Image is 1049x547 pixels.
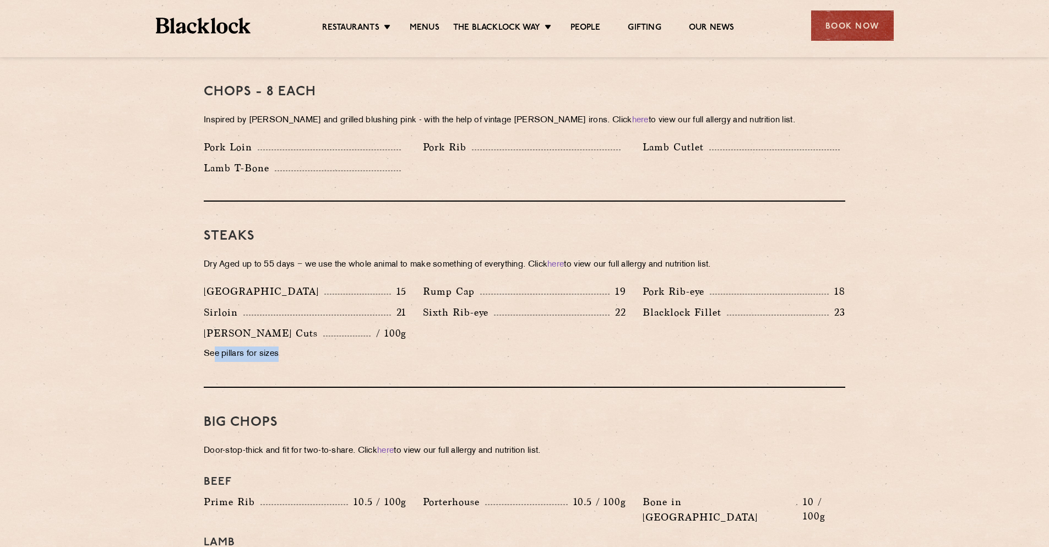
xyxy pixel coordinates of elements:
[423,494,485,510] p: Porterhouse
[632,116,649,124] a: here
[423,284,480,299] p: Rump Cap
[610,305,626,319] p: 22
[204,284,324,299] p: [GEOGRAPHIC_DATA]
[643,139,709,155] p: Lamb Cutlet
[829,305,845,319] p: 23
[377,447,394,455] a: here
[547,261,564,269] a: here
[204,85,845,99] h3: Chops - 8 each
[204,326,323,341] p: [PERSON_NAME] Cuts
[204,475,845,489] h4: Beef
[643,494,797,525] p: Bone in [GEOGRAPHIC_DATA]
[829,284,845,299] p: 18
[204,139,258,155] p: Pork Loin
[391,305,407,319] p: 21
[797,495,845,523] p: 10 / 100g
[628,23,661,35] a: Gifting
[423,139,472,155] p: Pork Rib
[371,326,406,340] p: / 100g
[348,495,406,509] p: 10.5 / 100g
[204,415,845,430] h3: Big Chops
[204,160,275,176] p: Lamb T-Bone
[643,284,710,299] p: Pork Rib-eye
[410,23,439,35] a: Menus
[423,305,494,320] p: Sixth Rib-eye
[204,229,845,243] h3: Steaks
[204,257,845,273] p: Dry Aged up to 55 days − we use the whole animal to make something of everything. Click to view o...
[391,284,407,299] p: 15
[204,346,406,362] p: See pillars for sizes
[204,494,260,510] p: Prime Rib
[156,18,251,34] img: BL_Textured_Logo-footer-cropped.svg
[204,305,243,320] p: Sirloin
[643,305,727,320] p: Blacklock Fillet
[204,113,845,128] p: Inspired by [PERSON_NAME] and grilled blushing pink - with the help of vintage [PERSON_NAME] iron...
[204,443,845,459] p: Door-stop-thick and fit for two-to-share. Click to view our full allergy and nutrition list.
[568,495,626,509] p: 10.5 / 100g
[689,23,735,35] a: Our News
[322,23,379,35] a: Restaurants
[453,23,540,35] a: The Blacklock Way
[610,284,626,299] p: 19
[570,23,600,35] a: People
[811,10,894,41] div: Book Now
